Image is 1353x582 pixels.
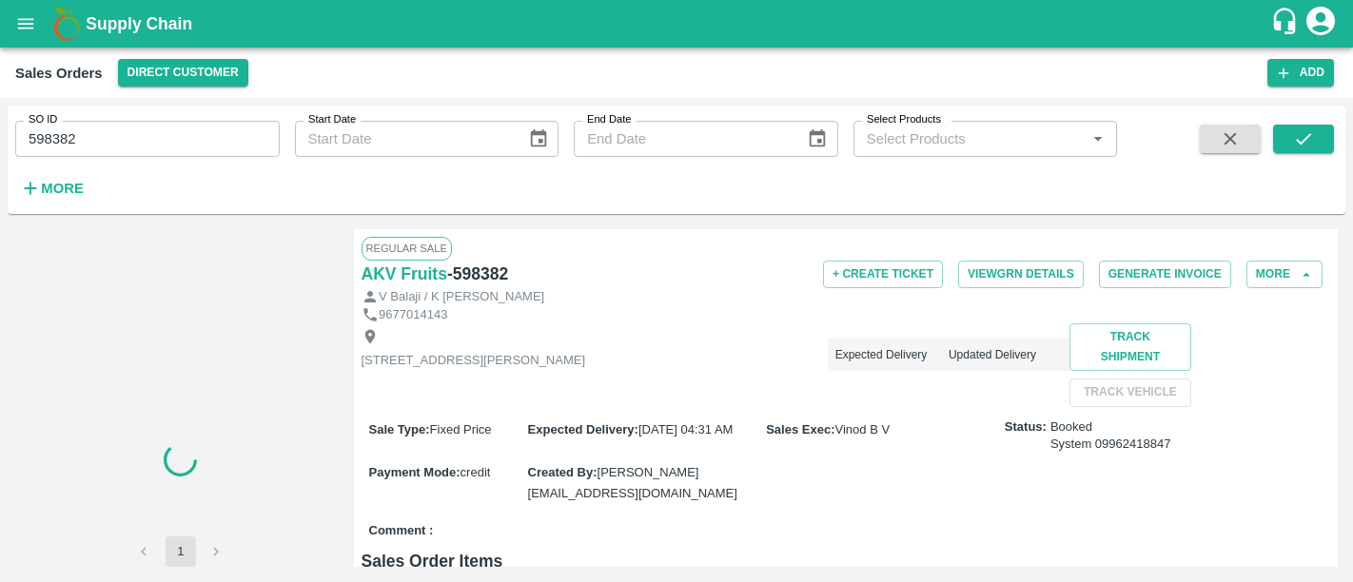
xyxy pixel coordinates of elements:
[447,261,508,287] h6: - 598382
[379,288,544,306] p: V Balaji / K [PERSON_NAME]
[574,121,792,157] input: End Date
[1005,418,1047,436] label: Status:
[29,112,57,127] label: SO ID
[1267,59,1334,87] button: Add
[587,112,631,127] label: End Date
[1270,7,1304,41] div: customer-support
[823,261,943,288] button: + Create Ticket
[1050,436,1171,454] div: System 09962418847
[1246,261,1323,288] button: More
[379,306,447,324] p: 9677014143
[766,422,834,436] label: Sales Exec :
[638,422,733,436] span: [DATE] 04:31 AM
[86,10,1270,37] a: Supply Chain
[15,121,280,157] input: Enter SO ID
[1069,323,1190,371] button: Track Shipment
[362,237,452,260] span: Regular Sale
[127,536,235,567] nav: pagination navigation
[958,261,1084,288] button: ViewGRN Details
[949,346,1062,363] p: Updated Delivery
[15,172,88,204] button: More
[369,465,461,479] label: Payment Mode :
[369,522,434,540] label: Comment :
[461,465,491,479] span: credit
[86,14,192,33] b: Supply Chain
[867,112,941,127] label: Select Products
[362,548,1331,574] h6: Sales Order Items
[369,422,430,436] label: Sale Type :
[4,2,48,46] button: open drawer
[1050,418,1171,454] span: Booked
[528,465,737,500] span: [PERSON_NAME][EMAIL_ADDRESS][DOMAIN_NAME]
[1099,261,1231,288] button: Generate Invoice
[362,261,447,287] a: AKV Fruits
[48,5,86,43] img: logo
[166,536,196,567] button: page 1
[528,465,598,479] label: Created By :
[1086,126,1110,151] button: Open
[430,422,492,436] span: Fixed Price
[362,352,586,370] p: [STREET_ADDRESS][PERSON_NAME]
[41,181,84,196] strong: More
[835,422,891,436] span: Vinod B V
[835,346,949,363] p: Expected Delivery
[308,112,356,127] label: Start Date
[859,126,1081,151] input: Select Products
[520,121,557,157] button: Choose date
[295,121,513,157] input: Start Date
[1304,4,1338,44] div: account of current user
[118,59,248,87] button: Select DC
[799,121,835,157] button: Choose date
[15,61,103,86] div: Sales Orders
[528,422,638,436] label: Expected Delivery :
